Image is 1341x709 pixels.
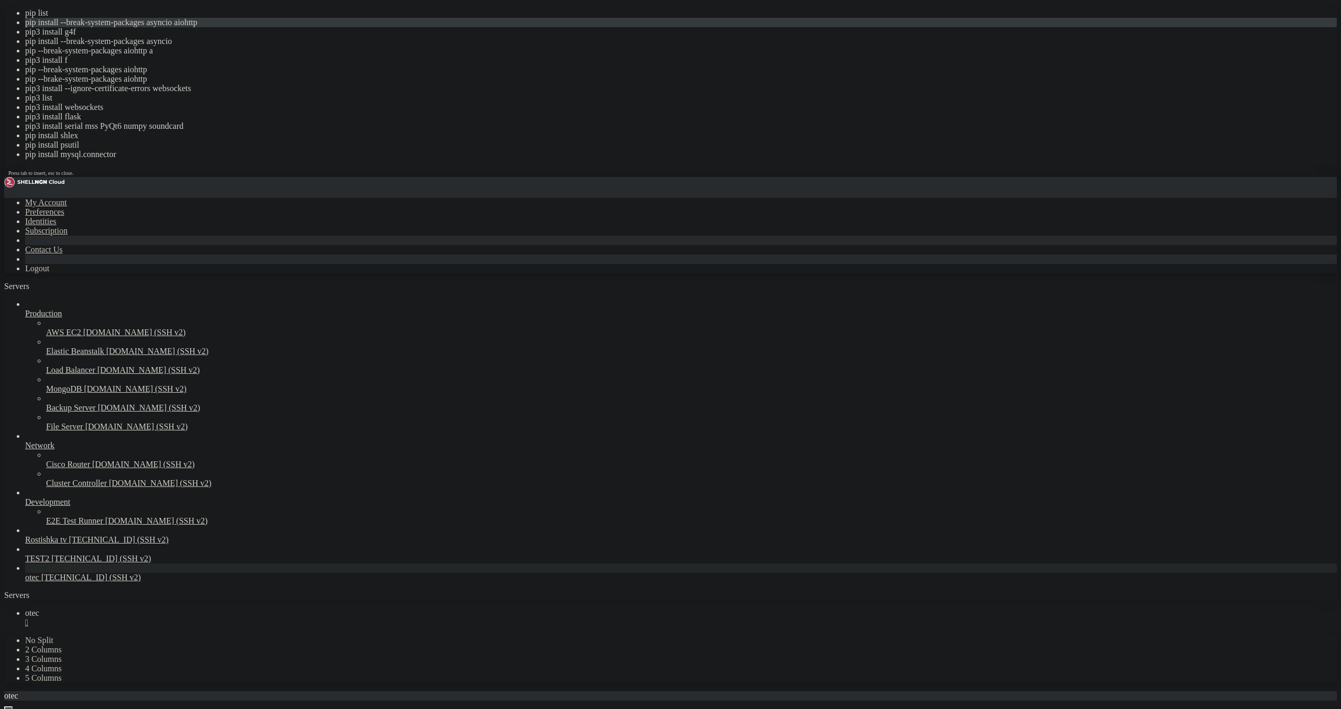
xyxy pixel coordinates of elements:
span: [DOMAIN_NAME] (SSH v2) [85,422,188,431]
span: Cisco Router [46,460,90,469]
li: MongoDB [DOMAIN_NAME] (SSH v2) [46,375,1337,394]
a: Development [25,497,1337,507]
a: Servers [4,282,71,291]
li: pip --break-system-packages aiohttp a [25,46,1337,56]
li: pip3 install --ignore-certificate-errors websockets [25,84,1337,93]
span: [TECHNICAL_ID] [4,83,63,91]
a: otec [TECHNICAL_ID] (SSH v2) [25,573,1337,582]
span: otec [25,573,39,582]
a: No Split [25,636,53,645]
span: AWS EC2 [46,328,81,337]
li: File Server [DOMAIN_NAME] (SSH v2) [46,413,1337,431]
span: Please do not edit configuration files manually. [4,152,205,161]
li: Load Balancer [DOMAIN_NAME] (SSH v2) [46,356,1337,375]
x-row: 23:01:50 up 13 days, 7:54, 2 users, load average: 0.00, 0.00, 0.00 [4,187,1204,196]
span: FASTPANEL [113,30,151,39]
li: AWS EC2 [DOMAIN_NAME] (SSH v2) [46,318,1337,337]
li: Rostishka tv [TECHNICAL_ID] (SSH v2) [25,526,1337,545]
span: Load Balancer [46,365,95,374]
li: pip3 install serial mss PyQt6 numpy soundcard [25,121,1337,131]
span: File Server [46,422,83,431]
a: Production [25,309,1337,318]
span: [DOMAIN_NAME] (SSH v2) [92,460,195,469]
a: 4 Columns [25,664,62,673]
li: pip install mysql.connector [25,150,1337,159]
a: TEST2 [TECHNICAL_ID] (SSH v2) [25,554,1337,563]
span: [TECHNICAL_ID] (SSH v2) [69,535,169,544]
x-row: =========================================================================== [4,57,1204,65]
span: [DOMAIN_NAME] (SSH v2) [98,403,201,412]
li: Elastic Beanstalk [DOMAIN_NAME] (SSH v2) [46,337,1337,356]
span: TEST2 [25,554,49,563]
span: Backup Server [46,403,96,412]
span: Ubuntu 24.04.3 LTS [75,48,151,56]
a: AWS EC2 [DOMAIN_NAME] (SSH v2) [46,328,1337,337]
span: [DOMAIN_NAME] (SSH v2) [109,479,212,488]
div: Servers [4,591,1337,600]
li: Development [25,488,1337,526]
li: Network [25,431,1337,488]
span: [DOMAIN_NAME] (SSH v2) [83,328,186,337]
span: [DOMAIN_NAME] (SSH v2) [84,384,186,393]
x-row: By default configuration files can be found in the following directories: [4,109,1204,118]
x-row: ########################################################################### [4,196,1204,205]
li: TEST2 [TECHNICAL_ID] (SSH v2) [25,545,1337,563]
li: Production [25,300,1337,431]
li: pip install --break-system-packages asyncio [25,37,1337,46]
span: Development [25,497,70,506]
x-row: Operating System: [4,48,1204,57]
a: Preferences [25,207,64,216]
a: otec [25,608,1337,627]
li: pip install shlex [25,131,1337,140]
a: Elastic Beanstalk [DOMAIN_NAME] (SSH v2) [46,347,1337,356]
span: Press tab to insert, esc to close. [8,170,73,176]
a: MongoDB [DOMAIN_NAME] (SSH v2) [46,384,1337,394]
li: pip list [25,8,1337,18]
x-row: =========================================================================== [4,170,1204,179]
span: APACHE2: [4,135,38,143]
li: E2E Test Runner [DOMAIN_NAME] (SSH v2) [46,507,1337,526]
a: Subscription [25,226,68,235]
a: Cisco Router [DOMAIN_NAME] (SSH v2) [46,460,1337,469]
a: Network [25,441,1337,450]
li: Cluster Controller [DOMAIN_NAME] (SSH v2) [46,469,1337,488]
div: (16, 23) [75,205,79,214]
li: pip install --break-system-packages asyncio aiohttp [25,18,1337,27]
li: pip --brake-system-packages aiohttp [25,74,1337,84]
li: otec [TECHNICAL_ID] (SSH v2) [25,563,1337,582]
a: File Server [DOMAIN_NAME] (SSH v2) [46,422,1337,431]
span: Cluster Controller [46,479,107,488]
span: [DOMAIN_NAME] (SSH v2) [106,347,209,356]
span: Servers [4,282,29,291]
span: [DOMAIN_NAME] (SSH v2) [97,365,200,374]
a: Backup Server [DOMAIN_NAME] (SSH v2) [46,403,1337,413]
a: Contact Us [25,245,63,254]
li: pip install psutil [25,140,1337,150]
x-row: IPv4: [4,65,1204,74]
x-row: /etc/apache2/fastpanel2-available [4,135,1204,143]
a: Logout [25,264,49,273]
span: E2E Test Runner [46,516,103,525]
a: 2 Columns [25,645,62,654]
a: Rostishka tv [TECHNICAL_ID] (SSH v2) [25,535,1337,545]
a: Identities [25,217,57,226]
img: Shellngn [4,177,64,187]
li: pip3 install flask [25,112,1337,121]
span: MongoDB [46,384,82,393]
li: pip3 install f [25,56,1337,65]
span: otec [4,691,18,700]
span: Production [25,309,62,318]
span: [TECHNICAL_ID] (SSH v2) [51,554,151,563]
a: E2E Test Runner [DOMAIN_NAME] (SSH v2) [46,516,1337,526]
li: pip3 install g4f [25,27,1337,37]
x-row: ########################################################################### [4,4,1204,13]
li: pip3 install websockets [25,103,1337,112]
span: You may do that in your control panel. [4,161,163,169]
x-row: Welcome! [4,13,1204,22]
span: NGINX: [4,126,29,135]
span: otec [25,608,39,617]
a:  [25,618,1337,627]
a: My Account [25,198,67,207]
span: [TECHNICAL_ID] (SSH v2) [41,573,141,582]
